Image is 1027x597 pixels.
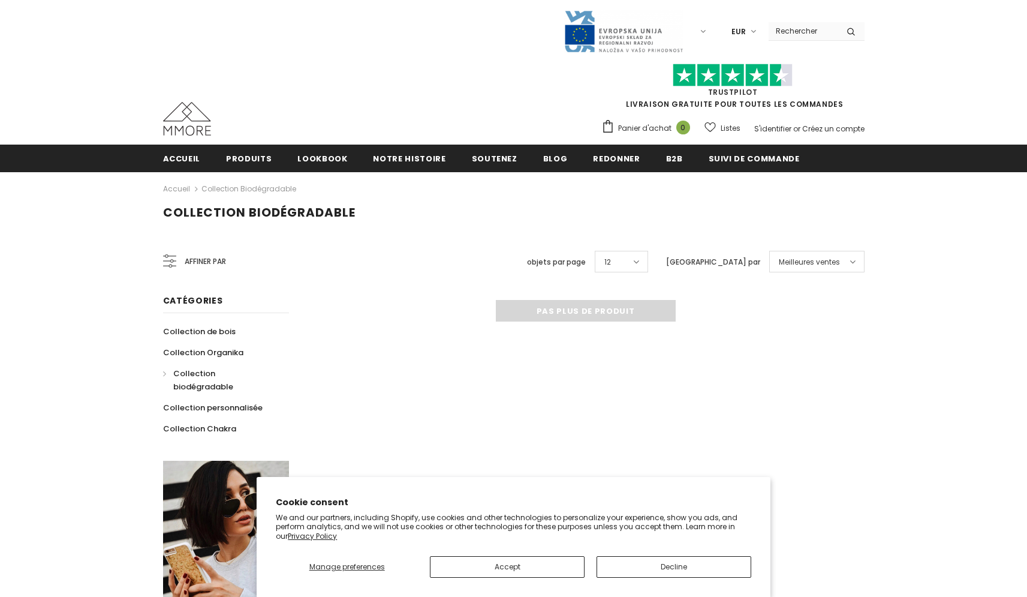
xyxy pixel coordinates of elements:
button: Manage preferences [276,556,418,578]
button: Decline [597,556,751,578]
span: Produits [226,153,272,164]
a: Collection Chakra [163,418,236,439]
span: Collection Organika [163,347,243,358]
span: Collection biodégradable [173,368,233,392]
label: [GEOGRAPHIC_DATA] par [666,256,760,268]
a: soutenez [472,145,517,172]
span: or [793,124,800,134]
a: Redonner [593,145,640,172]
a: Produits [226,145,272,172]
a: Collection de bois [163,321,236,342]
span: Lookbook [297,153,347,164]
a: B2B [666,145,683,172]
a: Accueil [163,145,201,172]
a: Collection personnalisée [163,397,263,418]
a: Javni Razpis [564,26,683,36]
span: Catégories [163,295,223,307]
a: Blog [543,145,568,172]
span: Affiner par [185,255,226,268]
span: soutenez [472,153,517,164]
a: Lookbook [297,145,347,172]
span: Notre histoire [373,153,445,164]
span: Manage preferences [309,562,385,572]
span: B2B [666,153,683,164]
span: 12 [604,256,611,268]
a: S'identifier [754,124,791,134]
span: LIVRAISON GRATUITE POUR TOUTES LES COMMANDES [601,69,865,109]
span: Blog [543,153,568,164]
label: objets par page [527,256,586,268]
img: Cas MMORE [163,102,211,136]
span: Collection Chakra [163,423,236,434]
a: Collection biodégradable [201,184,296,194]
a: Listes [704,118,740,139]
a: Notre histoire [373,145,445,172]
img: Javni Razpis [564,10,683,53]
span: Collection de bois [163,326,236,337]
span: EUR [731,26,746,38]
span: Accueil [163,153,201,164]
span: Panier d'achat [618,122,671,134]
span: Meilleures ventes [779,256,840,268]
span: Suivi de commande [709,153,800,164]
a: TrustPilot [708,87,758,97]
span: Redonner [593,153,640,164]
span: Collection biodégradable [163,204,356,221]
p: We and our partners, including Shopify, use cookies and other technologies to personalize your ex... [276,513,751,541]
a: Suivi de commande [709,145,800,172]
span: Listes [721,122,740,134]
h2: Cookie consent [276,496,751,509]
a: Panier d'achat 0 [601,119,696,137]
a: Collection biodégradable [163,363,276,397]
a: Collection Organika [163,342,243,363]
img: Faites confiance aux étoiles pilotes [673,64,793,87]
button: Accept [430,556,585,578]
input: Search Site [769,22,838,40]
a: Accueil [163,182,190,196]
span: 0 [676,121,690,134]
a: Privacy Policy [288,531,337,541]
a: Créez un compte [802,124,865,134]
span: Collection personnalisée [163,402,263,413]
